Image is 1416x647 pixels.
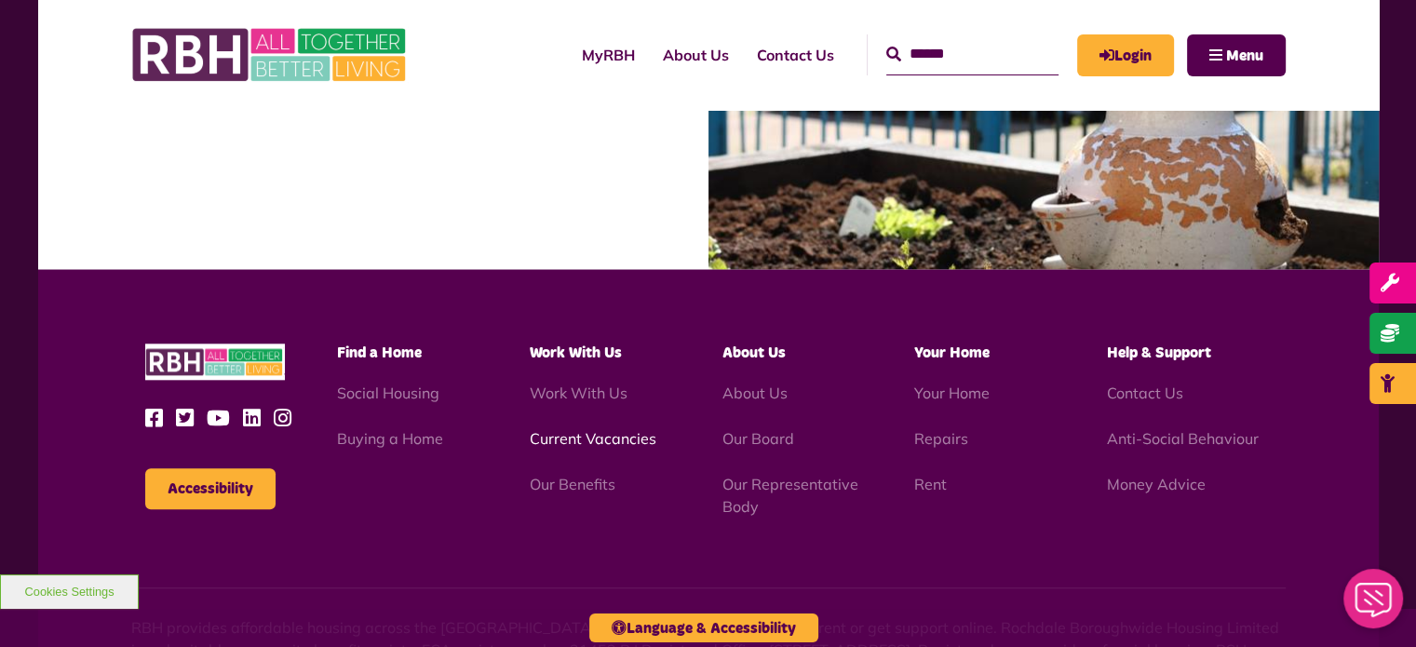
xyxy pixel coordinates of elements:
input: Search [886,34,1059,74]
button: Language & Accessibility [589,613,818,642]
img: RBH [145,344,285,380]
span: Your Home [914,345,990,360]
a: Contact Us [743,30,848,80]
a: Our Board [721,429,793,448]
a: Current Vacancies [530,429,656,448]
a: MyRBH [1077,34,1174,76]
span: Work With Us [530,345,622,360]
span: Menu [1226,48,1263,63]
iframe: Netcall Web Assistant for live chat [1332,563,1416,647]
a: Work With Us [530,384,627,402]
a: Anti-Social Behaviour [1107,429,1259,448]
a: Buying a Home [337,429,443,448]
a: Our Benefits [530,475,615,493]
button: Navigation [1187,34,1286,76]
a: Social Housing - open in a new tab [337,384,439,402]
a: Your Home [914,384,990,402]
span: Help & Support [1107,345,1211,360]
button: Accessibility [145,468,276,509]
img: RBH [131,19,411,91]
a: Repairs [914,429,968,448]
span: Find a Home [337,345,422,360]
span: About Us [721,345,785,360]
a: Contact Us [1107,384,1183,402]
a: About Us [649,30,743,80]
a: Our Representative Body [721,475,857,516]
a: MyRBH [568,30,649,80]
a: About Us [721,384,787,402]
a: Money Advice [1107,475,1206,493]
a: Rent [914,475,947,493]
